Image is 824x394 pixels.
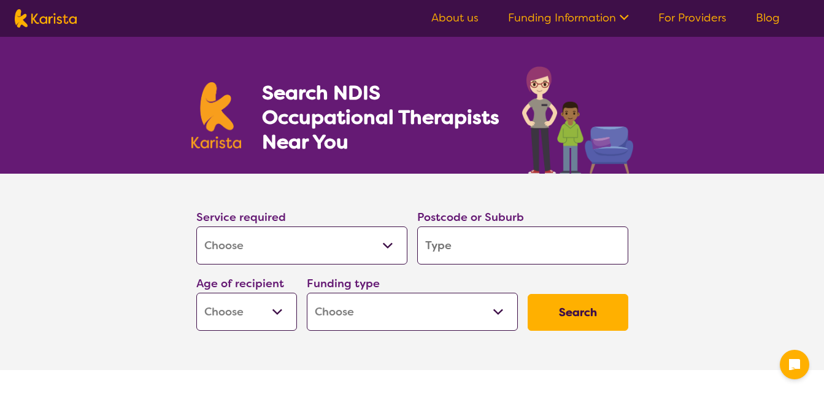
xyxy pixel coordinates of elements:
[196,276,284,291] label: Age of recipient
[417,210,524,225] label: Postcode or Suburb
[262,80,501,154] h1: Search NDIS Occupational Therapists Near You
[191,82,242,149] img: Karista logo
[15,9,77,28] img: Karista logo
[417,226,628,265] input: Type
[508,10,629,25] a: Funding Information
[522,66,633,174] img: occupational-therapy
[307,276,380,291] label: Funding type
[658,10,726,25] a: For Providers
[756,10,780,25] a: Blog
[528,294,628,331] button: Search
[431,10,479,25] a: About us
[196,210,286,225] label: Service required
